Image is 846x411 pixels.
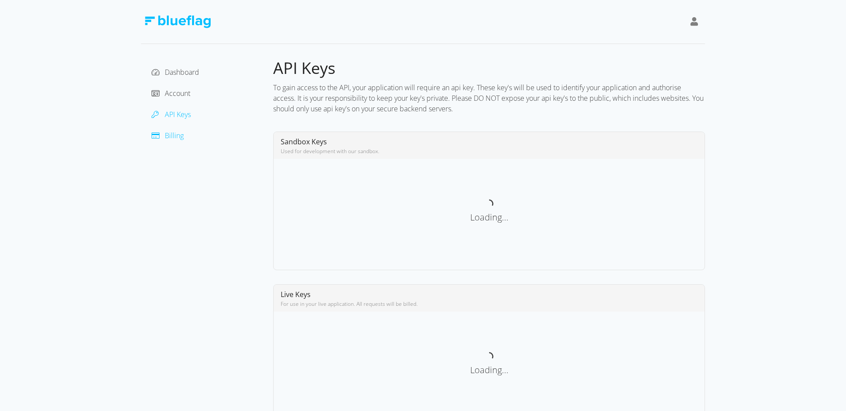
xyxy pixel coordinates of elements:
span: Account [165,88,190,98]
span: Billing [165,131,184,140]
span: Sandbox Keys [281,137,327,147]
a: API Keys [152,110,191,119]
div: For use in your live application. All requests will be billed. [281,300,698,308]
div: To gain access to the API, your application will require an api key. These key's will be used to ... [273,79,705,117]
div: Loading... [281,211,698,224]
a: Dashboard [152,67,199,77]
a: Billing [152,131,184,140]
span: Dashboard [165,67,199,77]
div: Loading... [281,363,698,377]
span: API Keys [273,57,335,79]
a: Account [152,88,190,98]
div: Used for development with our sandbox. [281,147,698,155]
span: API Keys [165,110,191,119]
img: Blue Flag Logo [145,15,211,28]
span: Live Keys [281,290,311,299]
